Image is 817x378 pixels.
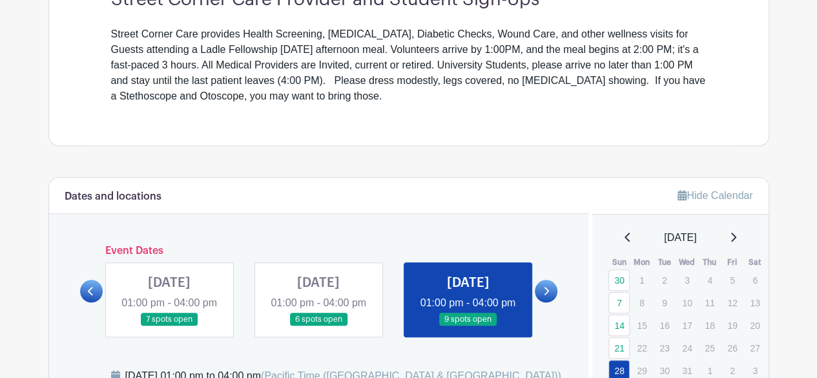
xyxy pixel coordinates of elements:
[721,338,743,358] p: 26
[630,256,653,269] th: Mon
[631,270,652,290] p: 1
[608,315,630,336] a: 14
[608,269,630,291] a: 30
[699,293,720,313] p: 11
[676,315,698,335] p: 17
[744,293,765,313] p: 13
[721,256,743,269] th: Fri
[631,338,652,358] p: 22
[676,256,698,269] th: Wed
[654,315,675,335] p: 16
[721,270,743,290] p: 5
[721,315,743,335] p: 19
[676,338,698,358] p: 24
[653,256,676,269] th: Tue
[654,270,675,290] p: 2
[676,270,698,290] p: 3
[654,338,675,358] p: 23
[744,315,765,335] p: 20
[654,293,675,313] p: 9
[664,230,696,246] span: [DATE]
[699,270,720,290] p: 4
[608,256,630,269] th: Sun
[608,337,630,359] a: 21
[631,315,652,335] p: 15
[677,190,752,201] a: Hide Calendar
[631,293,652,313] p: 8
[676,293,698,313] p: 10
[699,315,720,335] p: 18
[608,292,630,313] a: 7
[103,245,535,257] h6: Event Dates
[743,256,766,269] th: Sat
[744,270,765,290] p: 6
[698,256,721,269] th: Thu
[721,293,743,313] p: 12
[65,191,161,203] h6: Dates and locations
[699,338,720,358] p: 25
[744,338,765,358] p: 27
[111,26,707,104] div: Street Corner Care provides Health Screening, [MEDICAL_DATA], Diabetic Checks, Wound Care, and ot...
